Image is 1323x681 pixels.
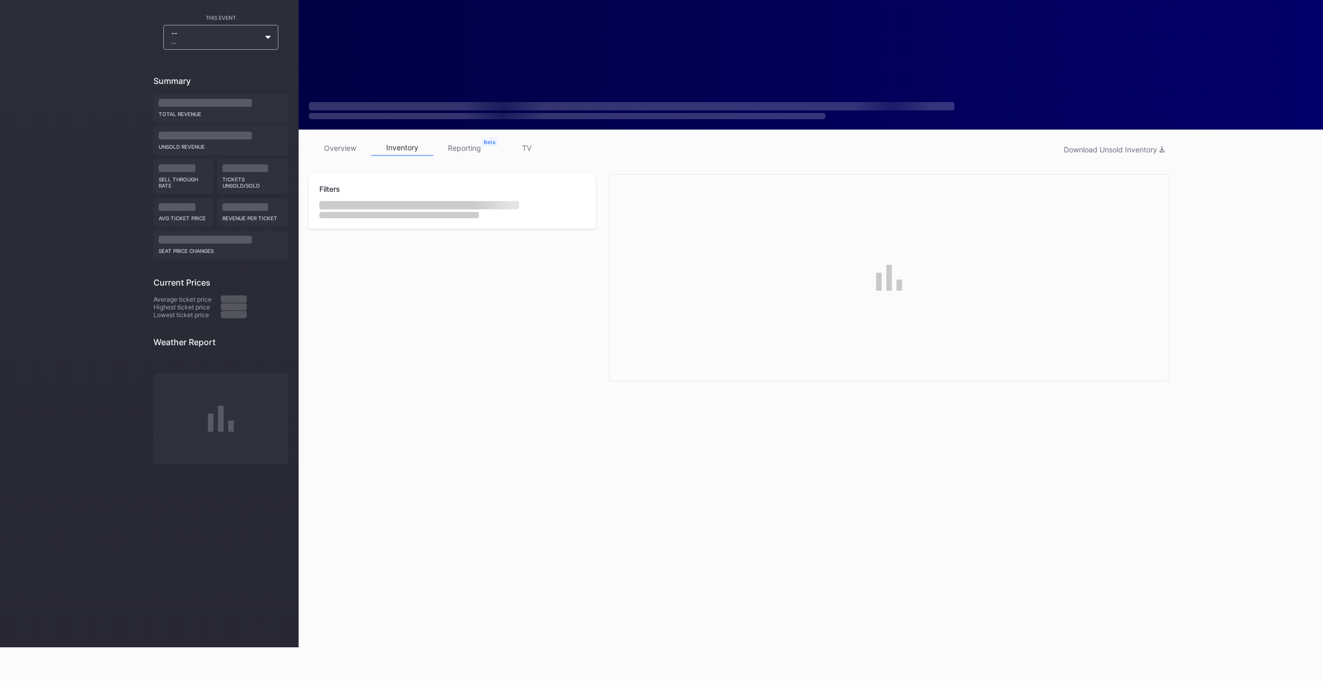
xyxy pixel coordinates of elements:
[496,140,558,156] a: TV
[319,185,585,193] div: Filters
[153,303,221,311] div: Highest ticket price
[153,277,288,288] div: Current Prices
[159,107,283,117] div: Total Revenue
[159,211,208,221] div: Avg ticket price
[433,140,496,156] a: reporting
[1064,145,1164,154] div: Download Unsold Inventory
[222,211,284,221] div: Revenue per ticket
[1059,143,1170,157] button: Download Unsold Inventory
[153,337,288,347] div: Weather Report
[371,140,433,156] a: inventory
[153,15,288,21] div: This Event
[309,140,371,156] a: overview
[153,76,288,86] div: Summary
[171,40,260,46] div: --
[159,139,283,150] div: Unsold Revenue
[153,295,221,303] div: Average ticket price
[171,29,260,46] div: --
[159,244,283,254] div: seat price changes
[159,172,208,189] div: Sell Through Rate
[222,172,284,189] div: Tickets Unsold/Sold
[153,311,221,319] div: Lowest ticket price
